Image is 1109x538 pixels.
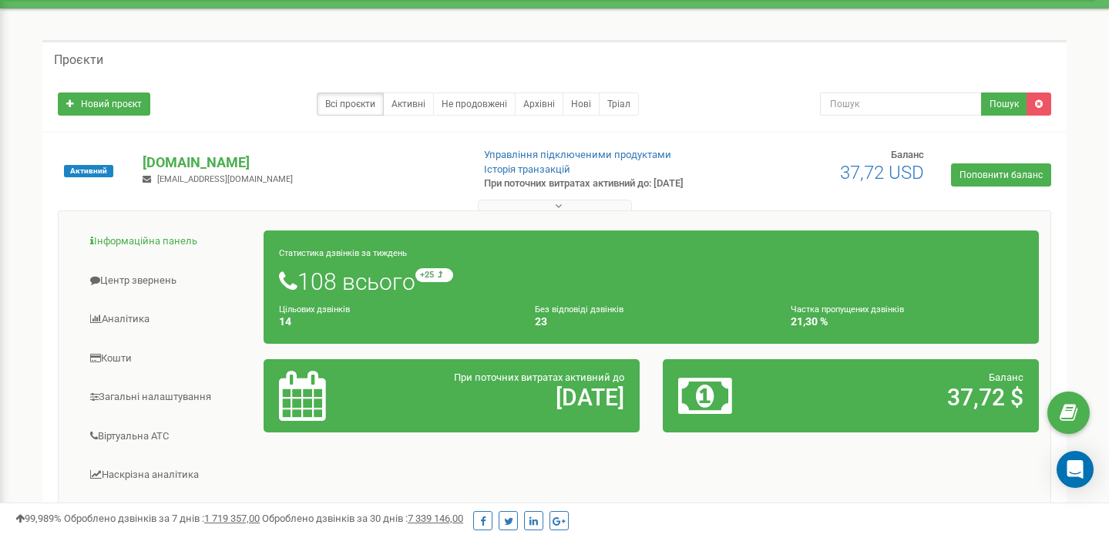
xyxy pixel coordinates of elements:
[484,149,671,160] a: Управління підключеними продуктами
[70,301,264,338] a: Аналiтика
[70,456,264,494] a: Наскрізна аналітика
[801,385,1023,410] h2: 37,72 $
[563,92,600,116] a: Нові
[402,385,625,410] h2: [DATE]
[15,513,62,524] span: 99,989%
[1057,451,1094,488] div: Open Intercom Messenger
[791,304,904,314] small: Частка пропущених дзвінків
[58,92,150,116] a: Новий проєкт
[484,177,715,191] p: При поточних витратах активний до: [DATE]
[408,513,463,524] u: 7 339 146,00
[279,316,512,328] h4: 14
[279,304,350,314] small: Цільових дзвінків
[791,316,1023,328] h4: 21,30 %
[484,163,570,175] a: Історія транзакцій
[64,165,113,177] span: Активний
[515,92,563,116] a: Архівні
[840,162,924,183] span: 37,72 USD
[279,248,407,258] small: Статистика дзвінків за тиждень
[64,513,260,524] span: Оброблено дзвінків за 7 днів :
[70,262,264,300] a: Центр звернень
[433,92,516,116] a: Не продовжені
[262,513,463,524] span: Оброблено дзвінків за 30 днів :
[54,53,103,67] h5: Проєкти
[535,304,623,314] small: Без відповіді дзвінків
[981,92,1027,116] button: Пошук
[317,92,384,116] a: Всі проєкти
[535,316,768,328] h4: 23
[157,174,293,184] span: [EMAIL_ADDRESS][DOMAIN_NAME]
[599,92,639,116] a: Тріал
[70,378,264,416] a: Загальні налаштування
[70,223,264,261] a: Інформаційна панель
[70,418,264,456] a: Віртуальна АТС
[143,153,459,173] p: [DOMAIN_NAME]
[279,268,1023,294] h1: 108 всього
[383,92,434,116] a: Активні
[820,92,982,116] input: Пошук
[70,496,264,533] a: Колбек
[989,372,1023,383] span: Баланс
[951,163,1051,187] a: Поповнити баланс
[415,268,453,282] small: +25
[891,149,924,160] span: Баланс
[454,372,624,383] span: При поточних витратах активний до
[204,513,260,524] u: 1 719 357,00
[70,340,264,378] a: Кошти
